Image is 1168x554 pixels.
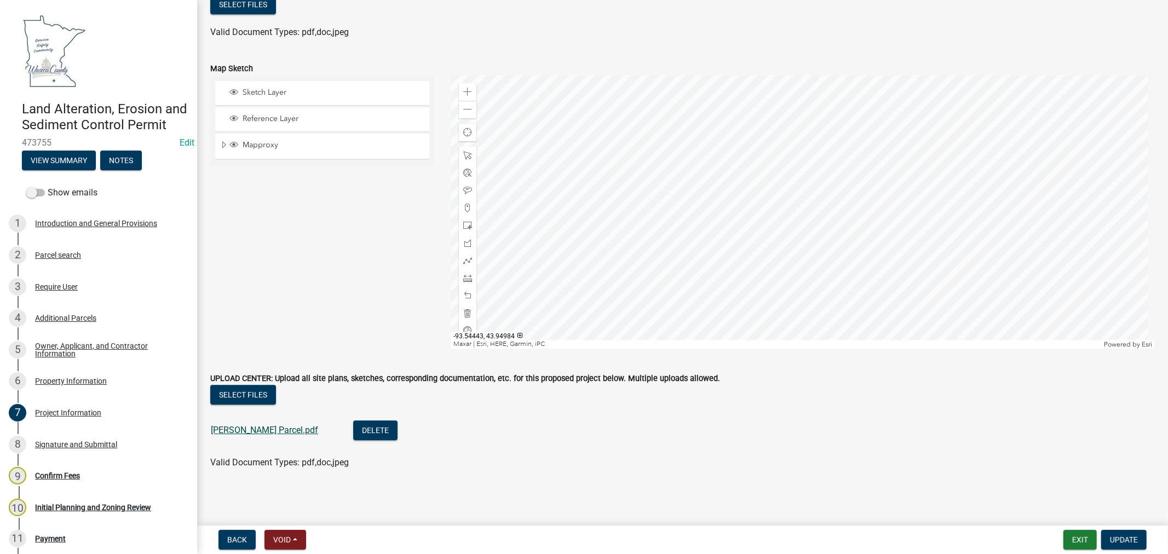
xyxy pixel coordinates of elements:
div: Reference Layer [228,114,425,125]
div: Sketch Layer [228,88,425,99]
div: Payment [35,535,66,543]
div: 10 [9,499,26,516]
label: UPLOAD CENTER: Upload all site plans, sketches, corresponding documentation, etc. for this propos... [210,375,720,383]
span: Void [273,535,291,544]
div: 7 [9,404,26,422]
div: Zoom out [459,101,476,118]
div: Signature and Submittal [35,441,117,448]
li: Reference Layer [215,107,429,132]
button: View Summary [22,151,96,170]
button: Update [1101,530,1147,550]
span: Expand [220,140,228,152]
h4: Land Alteration, Erosion and Sediment Control Permit [22,101,188,133]
div: 5 [9,341,26,359]
div: Property Information [35,377,107,385]
div: 1 [9,215,26,232]
button: Exit [1063,530,1097,550]
span: 473755 [22,137,175,148]
a: [PERSON_NAME] Parcel.pdf [211,425,318,435]
label: Map Sketch [210,65,253,73]
div: Additional Parcels [35,314,96,322]
div: Maxar | Esri, HERE, Garmin, iPC [451,340,1101,349]
div: 2 [9,246,26,264]
span: Back [227,535,247,544]
button: Delete [353,420,398,440]
div: Zoom in [459,83,476,101]
div: Powered by [1101,340,1155,349]
img: Waseca County, Minnesota [22,11,87,90]
div: 6 [9,372,26,390]
span: Sketch Layer [240,88,425,97]
button: Void [264,530,306,550]
a: Esri [1142,341,1152,348]
div: Confirm Fees [35,472,80,480]
div: 11 [9,530,26,547]
wm-modal-confirm: Summary [22,157,96,165]
a: Edit [180,137,194,148]
div: 4 [9,309,26,327]
wm-modal-confirm: Edit Application Number [180,137,194,148]
wm-modal-confirm: Delete Document [353,426,398,436]
div: Owner, Applicant, and Contractor Information [35,342,180,357]
div: Project Information [35,409,101,417]
button: Back [218,530,256,550]
span: Mapproxy [240,140,425,150]
span: Reference Layer [240,114,425,124]
button: Select files [210,385,276,405]
label: Show emails [26,186,97,199]
ul: Layer List [214,78,430,162]
div: 8 [9,436,26,453]
div: Mapproxy [228,140,425,151]
span: Valid Document Types: pdf,doc,jpeg [210,457,349,468]
wm-modal-confirm: Notes [100,157,142,165]
li: Sketch Layer [215,81,429,106]
div: Require User [35,283,78,291]
li: Mapproxy [215,134,429,159]
div: Introduction and General Provisions [35,220,157,227]
div: Initial Planning and Zoning Review [35,504,151,511]
div: 9 [9,467,26,484]
button: Notes [100,151,142,170]
span: Valid Document Types: pdf,doc,jpeg [210,27,349,37]
div: Parcel search [35,251,81,259]
div: Find my location [459,124,476,141]
div: 3 [9,278,26,296]
span: Update [1110,535,1138,544]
